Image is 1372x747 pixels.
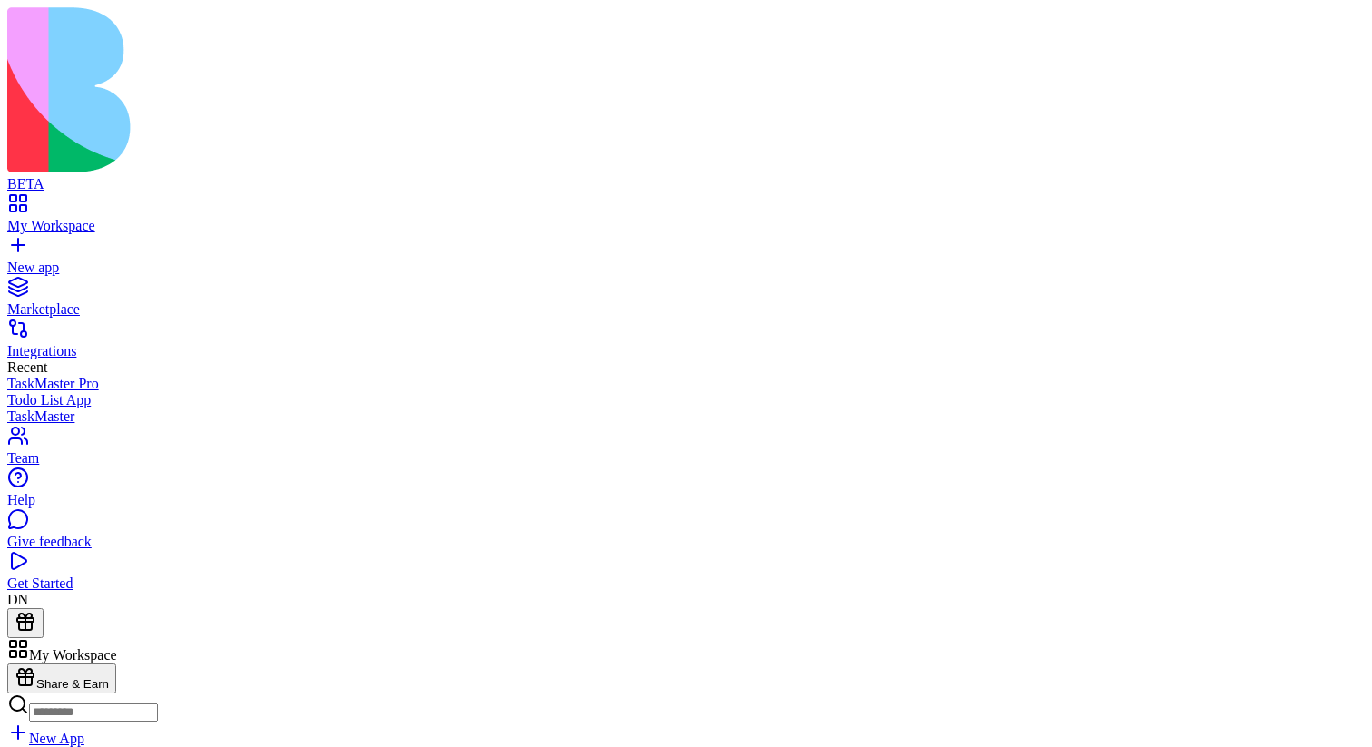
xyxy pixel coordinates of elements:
a: Help [7,476,1365,508]
div: Help [7,492,1365,508]
a: BETA [7,160,1365,192]
div: Team [7,450,1365,467]
a: New app [7,243,1365,276]
a: Todo List App [7,392,1365,408]
img: logo [7,7,737,172]
div: Marketplace [7,301,1365,318]
a: Give feedback [7,517,1365,550]
span: Share & Earn [36,677,109,691]
a: My Workspace [7,201,1365,234]
a: Get Started [7,559,1365,592]
div: My Workspace [7,218,1365,234]
a: TaskMaster [7,408,1365,425]
a: Team [7,434,1365,467]
a: TaskMaster Pro [7,376,1365,392]
div: Give feedback [7,534,1365,550]
button: Share & Earn [7,663,116,693]
div: BETA [7,176,1365,192]
div: New app [7,260,1365,276]
a: Marketplace [7,285,1365,318]
span: Recent [7,359,47,375]
div: Get Started [7,575,1365,592]
span: DN [7,592,28,607]
span: My Workspace [29,647,117,663]
a: Integrations [7,327,1365,359]
a: New App [7,731,84,746]
div: Integrations [7,343,1365,359]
